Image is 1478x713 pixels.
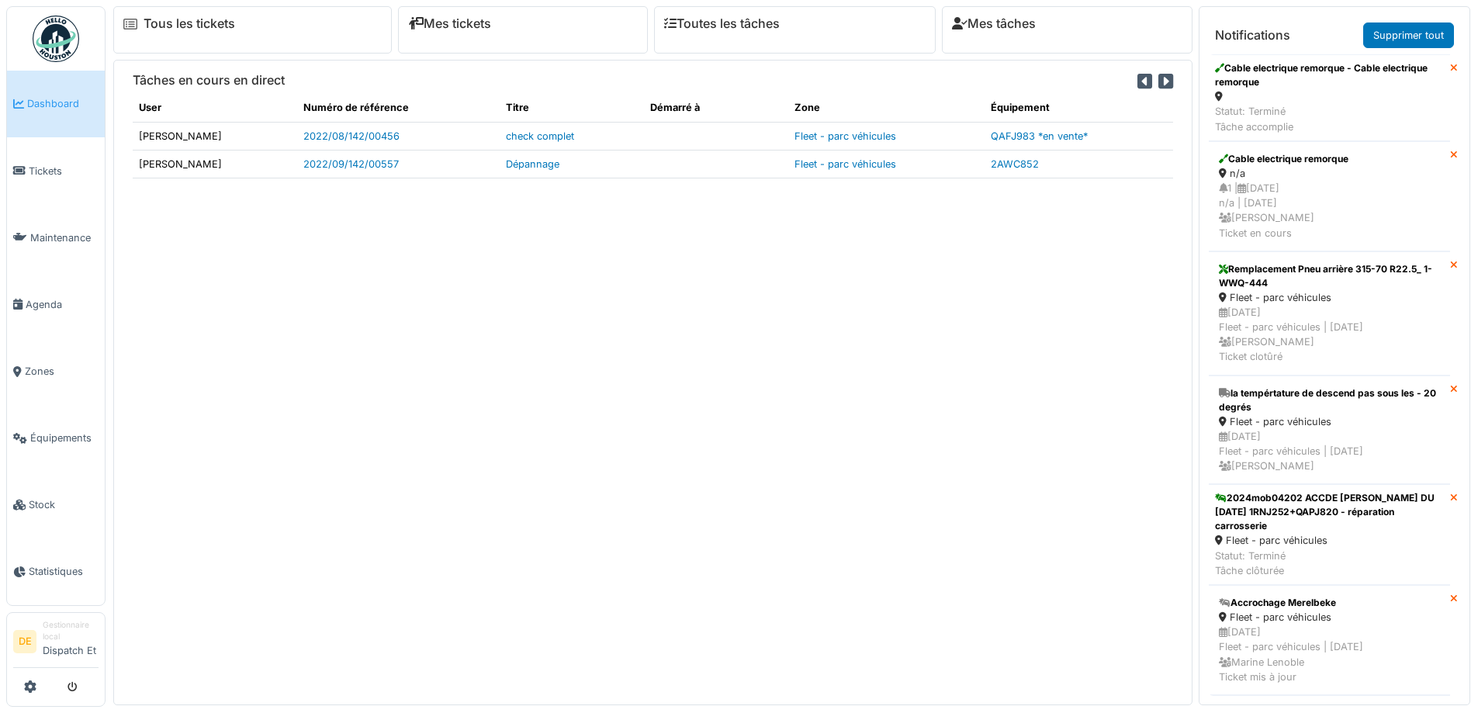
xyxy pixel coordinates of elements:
[7,137,105,204] a: Tickets
[13,630,36,653] li: DE
[1363,22,1454,48] a: Supprimer tout
[26,297,99,312] span: Agenda
[1219,290,1440,305] div: Fleet - parc véhicules
[500,94,644,122] th: Titre
[664,16,780,31] a: Toutes les tâches
[133,122,297,150] td: [PERSON_NAME]
[7,405,105,472] a: Équipements
[1219,429,1440,474] div: [DATE] Fleet - parc véhicules | [DATE] [PERSON_NAME]
[1209,54,1450,141] a: Cable electrique remorque - Cable electrique remorque Statut: TerminéTâche accomplie
[1219,305,1440,365] div: [DATE] Fleet - parc véhicules | [DATE] [PERSON_NAME] Ticket clotûré
[303,130,400,142] a: 2022/08/142/00456
[1209,484,1450,585] a: 2024mob04202 ACCDE [PERSON_NAME] DU [DATE] 1RNJ252+QAPJ820 - réparation carrosserie Fleet - parc ...
[7,204,105,271] a: Maintenance
[1215,61,1444,89] div: Cable electrique remorque - Cable electrique remorque
[788,94,985,122] th: Zone
[1219,414,1440,429] div: Fleet - parc véhicules
[794,158,896,170] a: Fleet - parc véhicules
[7,271,105,337] a: Agenda
[13,619,99,668] a: DE Gestionnaire localDispatch Et
[7,538,105,605] a: Statistiques
[33,16,79,62] img: Badge_color-CXgf-gQk.svg
[43,619,99,664] li: Dispatch Et
[1219,610,1440,625] div: Fleet - parc véhicules
[303,158,399,170] a: 2022/09/142/00557
[1215,549,1444,578] div: Statut: Terminé Tâche clôturée
[794,130,896,142] a: Fleet - parc véhicules
[1209,251,1450,376] a: Remplacement Pneu arrière 315-70 R22.5_ 1-WWQ-444 Fleet - parc véhicules [DATE]Fleet - parc véhic...
[133,73,285,88] h6: Tâches en cours en direct
[27,96,99,111] span: Dashboard
[1219,262,1440,290] div: Remplacement Pneu arrière 315-70 R22.5_ 1-WWQ-444
[1215,491,1444,533] div: 2024mob04202 ACCDE [PERSON_NAME] DU [DATE] 1RNJ252+QAPJ820 - réparation carrosserie
[506,158,559,170] a: Dépannage
[1209,141,1450,251] a: Cable electrique remorque n/a 1 |[DATE]n/a | [DATE] [PERSON_NAME]Ticket en cours
[29,564,99,579] span: Statistiques
[139,102,161,113] span: translation missing: fr.shared.user
[1219,625,1440,684] div: [DATE] Fleet - parc véhicules | [DATE] Marine Lenoble Ticket mis à jour
[1219,596,1440,610] div: Accrochage Merelbeke
[1219,386,1440,414] div: la tempértature de descend pas sous les - 20 degrés
[43,619,99,643] div: Gestionnaire local
[644,94,788,122] th: Démarré à
[1215,533,1444,548] div: Fleet - parc véhicules
[297,94,500,122] th: Numéro de référence
[1215,104,1444,133] div: Statut: Terminé Tâche accomplie
[1219,181,1440,241] div: 1 | [DATE] n/a | [DATE] [PERSON_NAME] Ticket en cours
[133,150,297,178] td: [PERSON_NAME]
[991,130,1088,142] a: QAFJ983 *en vente*
[408,16,491,31] a: Mes tickets
[7,71,105,137] a: Dashboard
[1219,152,1440,166] div: Cable electrique remorque
[1209,585,1450,695] a: Accrochage Merelbeke Fleet - parc véhicules [DATE]Fleet - parc véhicules | [DATE] Marine LenobleT...
[7,472,105,538] a: Stock
[1209,376,1450,485] a: la tempértature de descend pas sous les - 20 degrés Fleet - parc véhicules [DATE]Fleet - parc véh...
[30,431,99,445] span: Équipements
[29,164,99,178] span: Tickets
[29,497,99,512] span: Stock
[25,364,99,379] span: Zones
[991,158,1039,170] a: 2AWC852
[144,16,235,31] a: Tous les tickets
[985,94,1173,122] th: Équipement
[1215,28,1290,43] h6: Notifications
[506,130,574,142] a: check complet
[30,230,99,245] span: Maintenance
[952,16,1036,31] a: Mes tâches
[1219,166,1440,181] div: n/a
[7,338,105,405] a: Zones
